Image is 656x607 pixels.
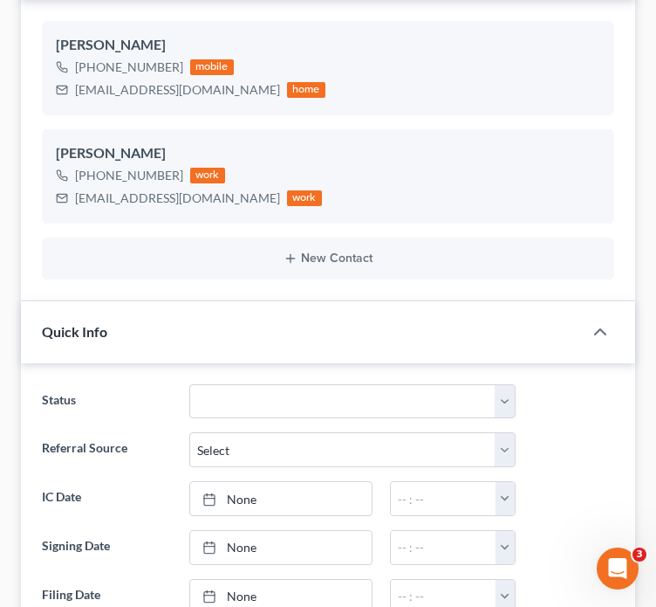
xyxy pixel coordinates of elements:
[190,168,225,183] div: work
[75,167,183,184] div: [PHONE_NUMBER]
[33,384,181,419] label: Status
[75,81,280,99] div: [EMAIL_ADDRESS][DOMAIN_NAME]
[190,59,234,75] div: mobile
[33,432,181,467] label: Referral Source
[391,482,496,515] input: -- : --
[75,190,280,207] div: [EMAIL_ADDRESS][DOMAIN_NAME]
[190,531,372,564] a: None
[190,482,372,515] a: None
[75,59,183,76] div: [PHONE_NUMBER]
[287,82,325,98] div: home
[33,530,181,565] label: Signing Date
[42,323,107,340] span: Quick Info
[287,190,322,206] div: work
[632,548,646,562] span: 3
[391,531,496,564] input: -- : --
[56,143,600,164] div: [PERSON_NAME]
[597,548,639,590] iframe: Intercom live chat
[56,35,600,56] div: [PERSON_NAME]
[33,481,181,516] label: IC Date
[56,252,600,266] button: New Contact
